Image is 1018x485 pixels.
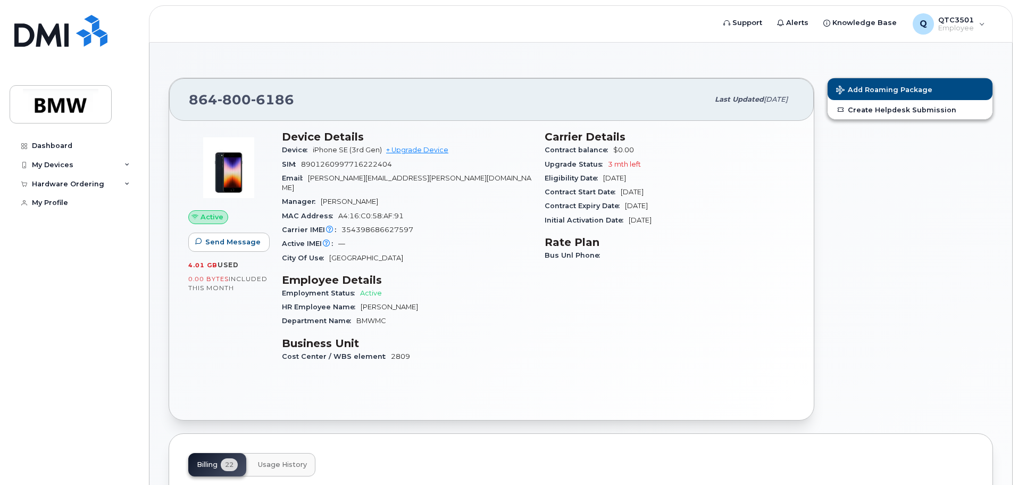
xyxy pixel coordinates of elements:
span: — [338,240,345,248]
span: $0.00 [613,146,634,154]
span: 2809 [391,352,410,360]
h3: Rate Plan [545,236,795,249]
span: 800 [218,92,251,108]
span: Active IMEI [282,240,338,248]
span: A4:16:C0:58:AF:91 [338,212,404,220]
span: 0.00 Bytes [188,275,229,283]
span: 8901260997716222404 [301,160,392,168]
span: [PERSON_NAME][EMAIL_ADDRESS][PERSON_NAME][DOMAIN_NAME] [282,174,531,192]
h3: Business Unit [282,337,532,350]
span: Last updated [715,95,764,103]
span: [DATE] [625,202,648,210]
span: Cost Center / WBS element [282,352,391,360]
span: 354398686627597 [341,226,413,234]
span: used [218,261,239,269]
h3: Carrier Details [545,130,795,143]
a: Create Helpdesk Submission [828,100,992,119]
button: Add Roaming Package [828,78,992,100]
span: [DATE] [603,174,626,182]
span: 864 [189,92,294,108]
span: 6186 [251,92,294,108]
span: Send Message [205,237,261,247]
span: [DATE] [764,95,788,103]
span: Active [360,289,382,297]
span: MAC Address [282,212,338,220]
span: BMWMC [356,317,386,325]
span: Add Roaming Package [836,86,932,96]
span: 4.01 GB [188,261,218,269]
span: Carrier IMEI [282,226,341,234]
span: [PERSON_NAME] [361,303,418,311]
span: iPhone SE (3rd Gen) [313,146,382,154]
span: [PERSON_NAME] [321,198,378,205]
h3: Device Details [282,130,532,143]
span: 3 mth left [608,160,641,168]
span: Upgrade Status [545,160,608,168]
span: Department Name [282,317,356,325]
a: + Upgrade Device [386,146,448,154]
span: Contract Start Date [545,188,621,196]
span: Contract balance [545,146,613,154]
span: City Of Use [282,254,329,262]
span: Contract Expiry Date [545,202,625,210]
span: [DATE] [629,216,652,224]
h3: Employee Details [282,274,532,286]
span: Email [282,174,308,182]
span: Initial Activation Date [545,216,629,224]
span: Device [282,146,313,154]
span: SIM [282,160,301,168]
span: Bus Unl Phone [545,251,605,259]
img: image20231002-3703462-1angbar.jpeg [197,136,261,200]
span: Employment Status [282,289,360,297]
span: Eligibility Date [545,174,603,182]
button: Send Message [188,233,270,252]
iframe: Messenger Launcher [972,439,1010,477]
span: Active [201,212,223,222]
span: Usage History [258,461,307,469]
span: [DATE] [621,188,644,196]
span: HR Employee Name [282,303,361,311]
span: Manager [282,198,321,205]
span: [GEOGRAPHIC_DATA] [329,254,403,262]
